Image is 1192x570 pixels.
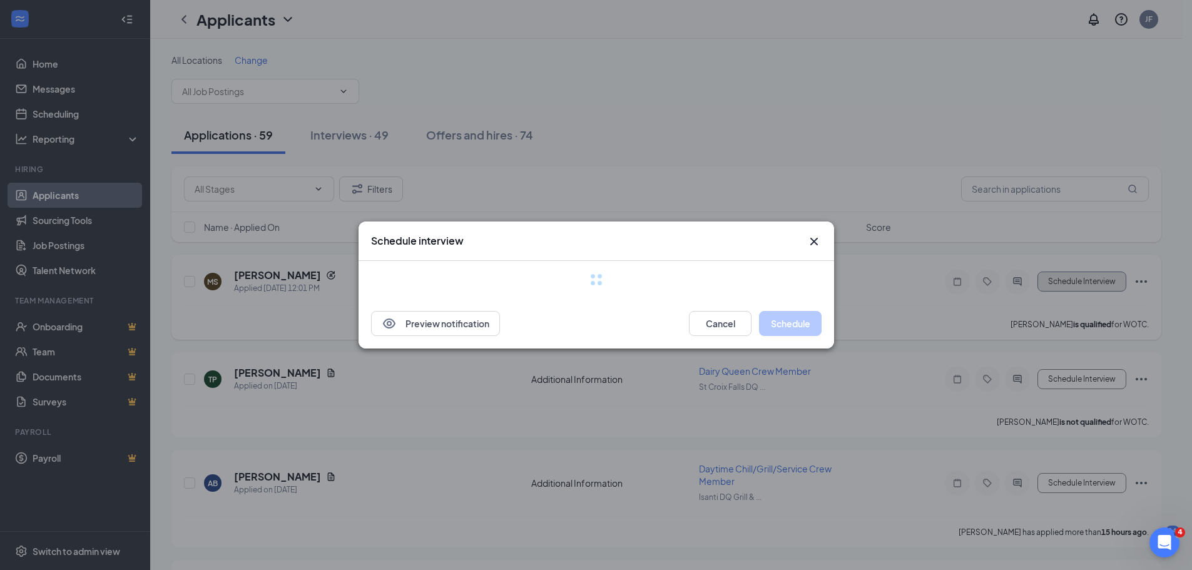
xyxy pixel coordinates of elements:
button: EyePreview notification [371,311,500,336]
span: 4 [1175,527,1185,537]
svg: Eye [382,316,397,331]
button: Cancel [689,311,751,336]
h3: Schedule interview [371,234,464,248]
button: Close [807,234,822,249]
button: Schedule [759,311,822,336]
iframe: Intercom live chat [1149,527,1179,557]
svg: Cross [807,234,822,249]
